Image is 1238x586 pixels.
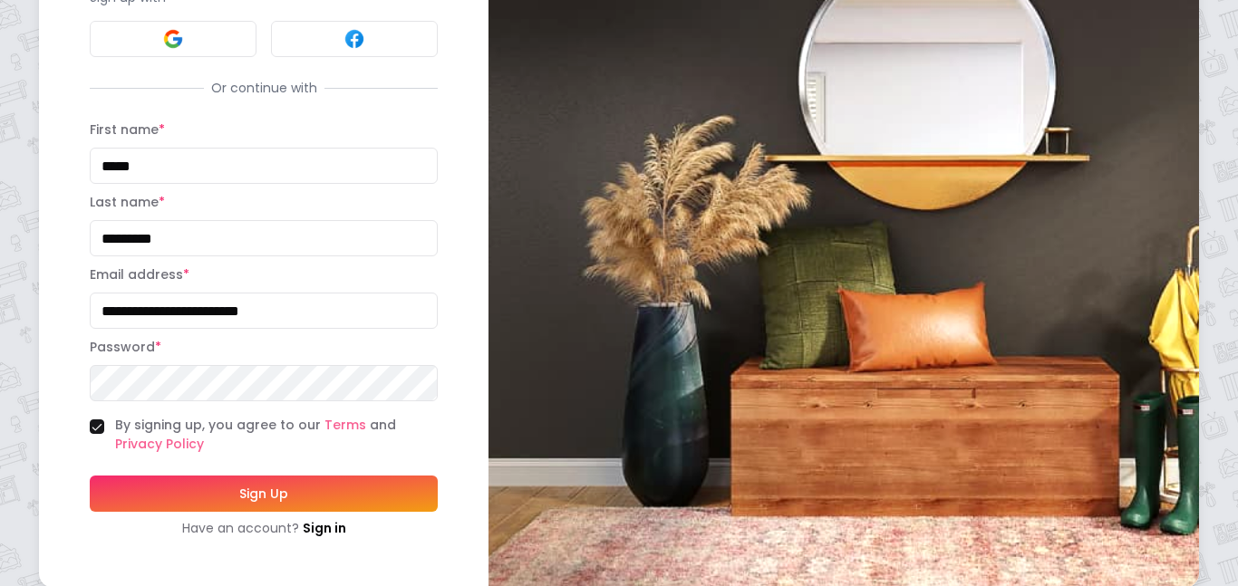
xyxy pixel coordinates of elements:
[90,519,438,537] div: Have an account?
[204,79,324,97] span: Or continue with
[90,476,438,512] button: Sign Up
[324,416,366,434] a: Terms
[115,435,204,453] a: Privacy Policy
[303,519,346,537] a: Sign in
[115,416,438,454] label: By signing up, you agree to our and
[90,338,161,356] label: Password
[343,28,365,50] img: Facebook signin
[90,193,165,211] label: Last name
[90,120,165,139] label: First name
[162,28,184,50] img: Google signin
[90,265,189,283] label: Email address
